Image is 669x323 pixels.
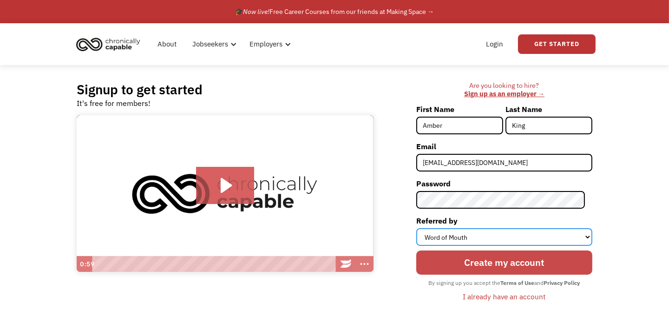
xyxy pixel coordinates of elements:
div: It's free for members! [77,98,151,109]
h2: Signup to get started [77,81,203,98]
strong: Terms of Use [500,279,534,286]
button: Play Video: Introducing Chronically Capable [196,167,254,204]
button: Show more buttons [355,256,374,272]
label: Email [416,139,592,154]
input: Joni [416,117,503,134]
a: Wistia Logo -- Learn More [336,256,355,272]
div: By signing up you accept the and [424,277,584,289]
strong: Privacy Policy [544,279,580,286]
div: Employers [244,29,294,59]
a: I already have an account [456,289,552,304]
input: Mitchell [505,117,592,134]
div: I already have an account [463,291,545,302]
label: Referred by [416,213,592,228]
div: Are you looking to hire? ‍ [416,81,592,99]
label: Password [416,176,592,191]
div: Jobseekers [192,39,228,50]
a: Get Started [518,34,596,54]
input: john@doe.com [416,154,592,171]
label: First Name [416,102,503,117]
div: Playbar [97,256,332,272]
input: Create my account [416,250,592,275]
div: Jobseekers [187,29,239,59]
em: Now live! [243,7,269,16]
a: About [152,29,182,59]
form: Member-Signup-Form [416,102,592,304]
a: Login [480,29,509,59]
img: Chronically Capable logo [73,34,143,54]
img: Introducing Chronically Capable [77,115,374,272]
div: Employers [249,39,282,50]
label: Last Name [505,102,592,117]
div: 🎓 Free Career Courses from our friends at Making Space → [235,6,434,17]
a: home [73,34,147,54]
a: Sign up as an employer → [464,89,544,98]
